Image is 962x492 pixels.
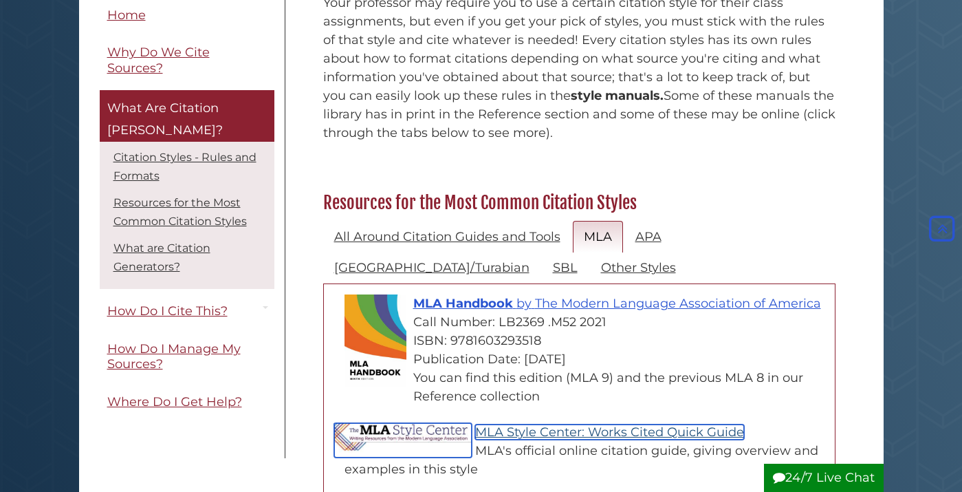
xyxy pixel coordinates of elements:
[475,425,744,440] a: Logo - Text in black and maroon lettering against a white background with a colorful square desig...
[345,313,828,332] div: Call Number: LB2369 .M52 2021
[535,296,821,311] span: The Modern Language Association of America
[926,221,959,236] a: Back to Top
[764,464,884,492] button: 24/7 Live Chat
[100,387,274,418] a: Where Do I Get Help?
[542,252,589,284] a: SBL
[113,197,247,228] a: Resources for the Most Common Citation Styles
[107,8,146,23] span: Home
[100,334,274,380] a: How Do I Manage My Sources?
[113,242,210,274] a: What are Citation Generators?
[345,369,828,406] div: You can find this edition (MLA 9) and the previous MLA 8 in our Reference collection
[323,221,571,253] a: All Around Citation Guides and Tools
[413,296,821,311] a: MLA Handbook by The Modern Language Association of America
[323,252,540,284] a: [GEOGRAPHIC_DATA]/Turabian
[573,221,623,253] a: MLA
[413,296,513,311] span: MLA Handbook
[107,394,242,409] span: Where Do I Get Help?
[345,350,828,369] div: Publication Date: [DATE]
[107,45,210,76] span: Why Do We Cite Sources?
[345,332,828,350] div: ISBN: 9781603293518
[516,296,532,311] span: by
[345,442,828,479] div: MLA's official online citation guide, giving overview and examples in this style
[334,423,472,458] img: Logo - Text in black and maroon lettering against a white background with a colorful square desig...
[107,304,228,319] span: How Do I Cite This?
[107,341,241,372] span: How Do I Manage My Sources?
[107,101,223,138] span: What Are Citation [PERSON_NAME]?
[113,151,256,183] a: Citation Styles - Rules and Formats
[100,297,274,328] a: How Do I Cite This?
[624,221,673,253] a: APA
[571,88,664,103] strong: style manuals.
[100,91,274,142] a: What Are Citation [PERSON_NAME]?
[316,192,842,214] h2: Resources for the Most Common Citation Styles
[590,252,687,284] a: Other Styles
[100,38,274,84] a: Why Do We Cite Sources?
